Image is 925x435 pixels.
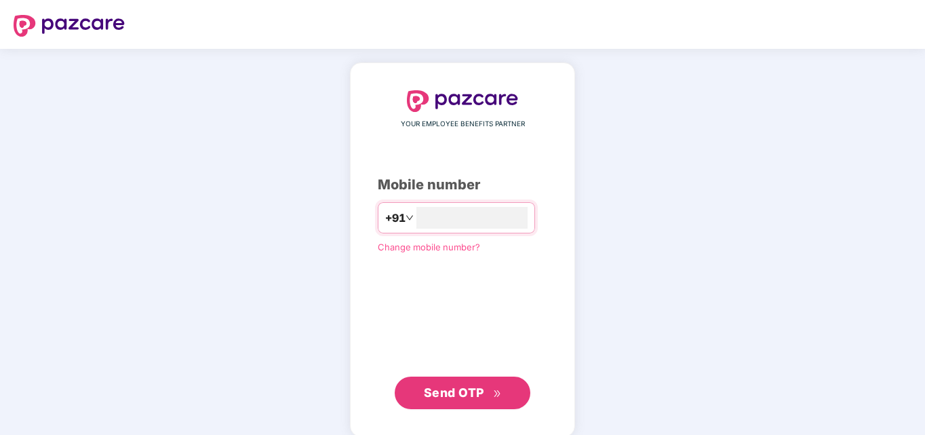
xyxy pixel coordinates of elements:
[378,242,480,252] a: Change mobile number?
[385,210,406,227] span: +91
[14,15,125,37] img: logo
[407,90,518,112] img: logo
[424,385,484,400] span: Send OTP
[401,119,525,130] span: YOUR EMPLOYEE BENEFITS PARTNER
[406,214,414,222] span: down
[395,377,530,409] button: Send OTPdouble-right
[378,174,547,195] div: Mobile number
[493,390,502,398] span: double-right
